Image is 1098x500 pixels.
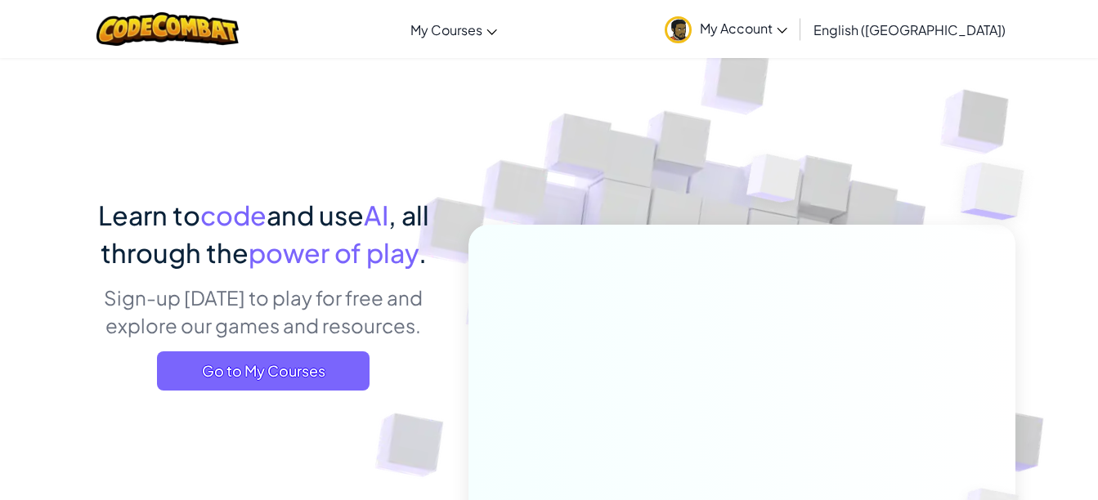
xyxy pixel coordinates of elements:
[364,199,388,231] span: AI
[665,16,692,43] img: avatar
[805,7,1014,51] a: English ([GEOGRAPHIC_DATA])
[419,236,427,269] span: .
[267,199,364,231] span: and use
[402,7,505,51] a: My Courses
[96,12,240,46] img: CodeCombat logo
[200,199,267,231] span: code
[657,3,795,55] a: My Account
[700,20,787,37] span: My Account
[98,199,200,231] span: Learn to
[410,21,482,38] span: My Courses
[83,283,444,339] p: Sign-up [DATE] to play for free and explore our games and resources.
[715,122,833,243] img: Overlap cubes
[157,351,370,391] a: Go to My Courses
[813,21,1006,38] span: English ([GEOGRAPHIC_DATA])
[928,123,1069,261] img: Overlap cubes
[249,236,419,269] span: power of play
